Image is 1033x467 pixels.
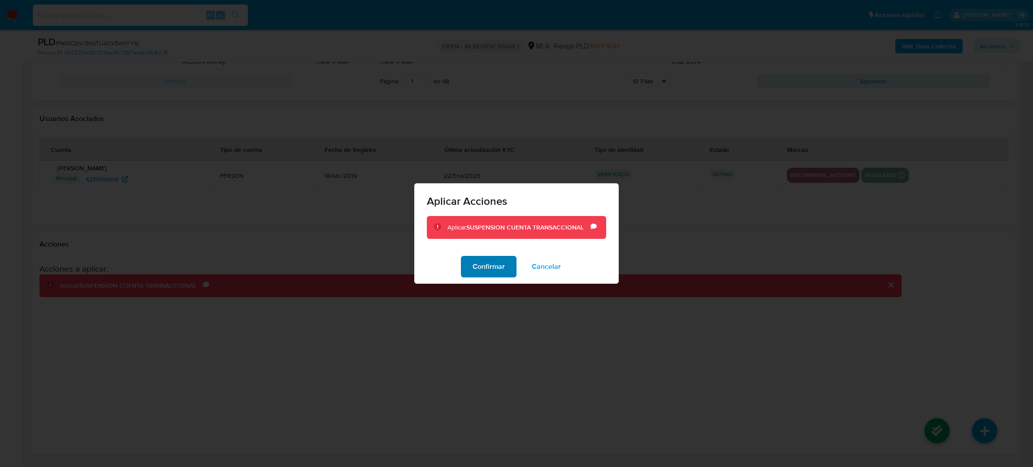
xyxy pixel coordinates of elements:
[447,223,590,232] div: Aplicar
[532,257,561,277] span: Cancelar
[520,256,573,277] button: Cancelar
[466,223,584,232] b: SUSPENSION CUENTA TRANSACCIONAL
[473,257,505,277] span: Confirmar
[427,196,606,207] span: Aplicar Acciones
[461,256,516,277] button: Confirmar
